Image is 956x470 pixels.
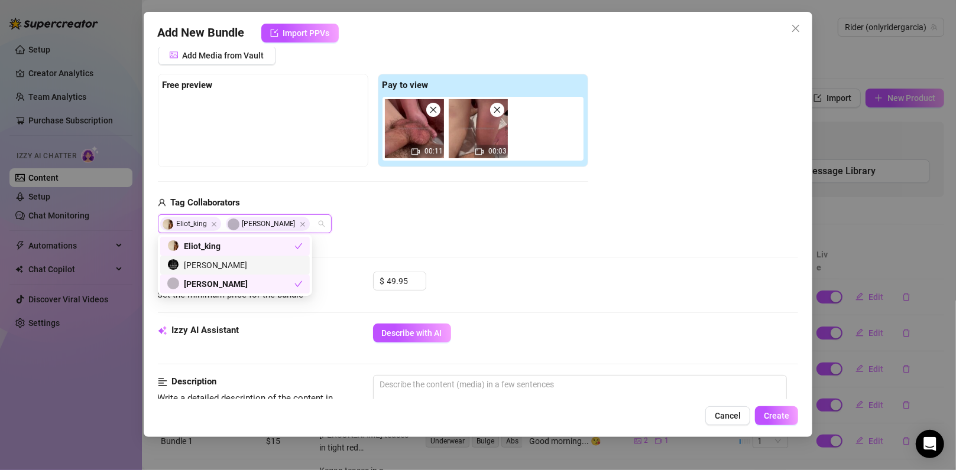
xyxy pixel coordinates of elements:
span: picture [170,51,178,59]
button: Create [755,406,798,425]
span: [PERSON_NAME] [226,217,310,231]
div: Eliot_king [167,240,294,253]
div: 00:11 [385,99,444,158]
img: avatar.jpg [163,219,173,230]
strong: Free preview [163,80,213,90]
span: Close [211,221,217,227]
span: close [791,24,801,33]
span: check [294,280,303,288]
img: avatar.jpg [168,259,179,270]
strong: Pay to view [383,80,429,90]
div: Eliot x rider [160,275,310,293]
span: 00:11 [424,147,443,155]
strong: Tag Collaborators [171,197,241,208]
span: video-camera [411,148,420,156]
span: Add Media from Vault [183,51,264,60]
div: [PERSON_NAME] [167,259,303,272]
span: close [493,106,501,114]
div: Mateo Laurent [160,256,310,275]
span: import [270,29,278,37]
span: Close [786,24,805,33]
div: Eliot_king [160,237,310,256]
span: close [429,106,438,114]
span: Describe with AI [382,328,442,338]
span: check [294,242,303,250]
div: Open Intercom Messenger [916,430,944,458]
button: Cancel [705,406,750,425]
span: 00:03 [488,147,507,155]
span: align-left [158,375,167,389]
div: [PERSON_NAME] [167,278,294,291]
span: Import PPVs [283,28,330,38]
button: Add Media from Vault [158,46,276,65]
span: Write a detailed description of the content in a few sentences. Avoid vague or implied descriptio... [158,393,334,459]
span: Create [764,411,789,420]
span: Add New Bundle [158,24,245,43]
img: avatar.jpg [168,240,179,251]
strong: Izzy AI Assistant [172,325,239,335]
span: Set the minimum price for the bundle [158,289,304,300]
button: Describe with AI [373,324,451,342]
img: media [449,99,508,158]
span: user [158,196,166,210]
button: Import PPVs [261,24,339,43]
span: Eliot_king [160,217,221,231]
button: Close [786,19,805,38]
strong: Description [172,376,217,387]
div: 00:03 [449,99,508,158]
img: media [385,99,444,158]
span: video-camera [475,148,484,156]
span: Cancel [715,411,741,420]
span: Close [300,221,306,227]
